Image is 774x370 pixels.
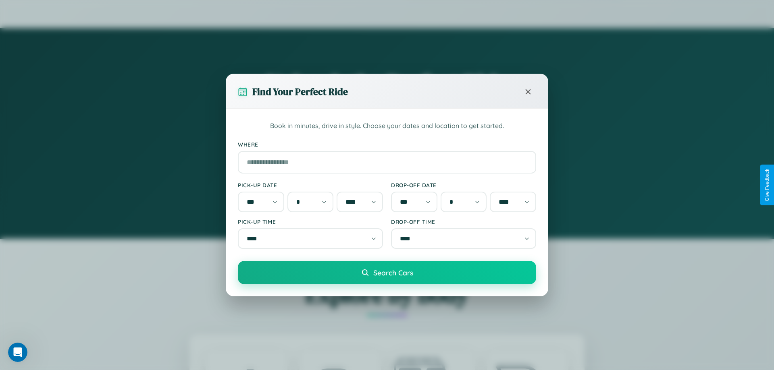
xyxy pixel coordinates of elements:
h3: Find Your Perfect Ride [252,85,348,98]
p: Book in minutes, drive in style. Choose your dates and location to get started. [238,121,536,131]
button: Search Cars [238,261,536,284]
label: Where [238,141,536,148]
label: Drop-off Time [391,218,536,225]
label: Pick-up Date [238,182,383,188]
label: Pick-up Time [238,218,383,225]
label: Drop-off Date [391,182,536,188]
span: Search Cars [373,268,413,277]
